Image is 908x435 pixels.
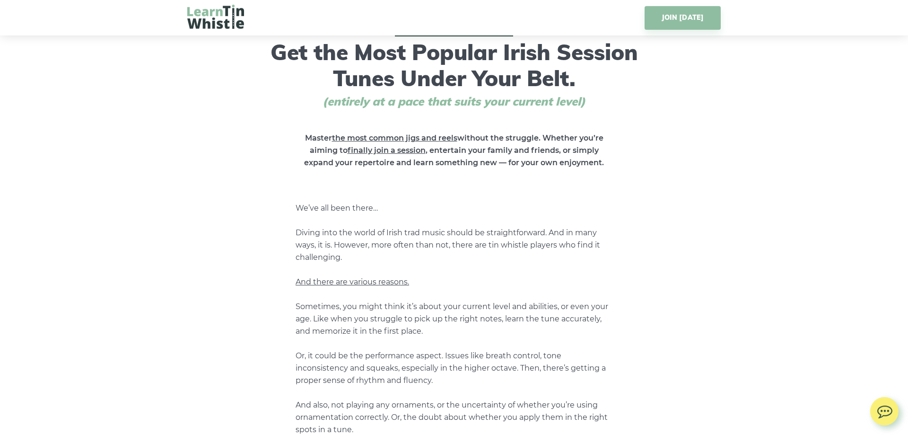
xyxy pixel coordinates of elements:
[304,133,604,167] strong: Master without the struggle. Whether you’re aiming to , entertain your family and friends, or sim...
[187,5,244,29] img: LearnTinWhistle.com
[348,146,426,155] span: finally join a session
[267,26,641,108] h1: Get the Most Popular Irish Session Tunes Under Your Belt.
[645,6,721,30] a: JOIN [DATE]
[305,95,603,108] span: (entirely at a pace that suits your current level)
[332,133,457,142] span: the most common jigs and reels
[870,397,899,421] img: chat.svg
[296,277,409,286] span: And there are various reasons.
